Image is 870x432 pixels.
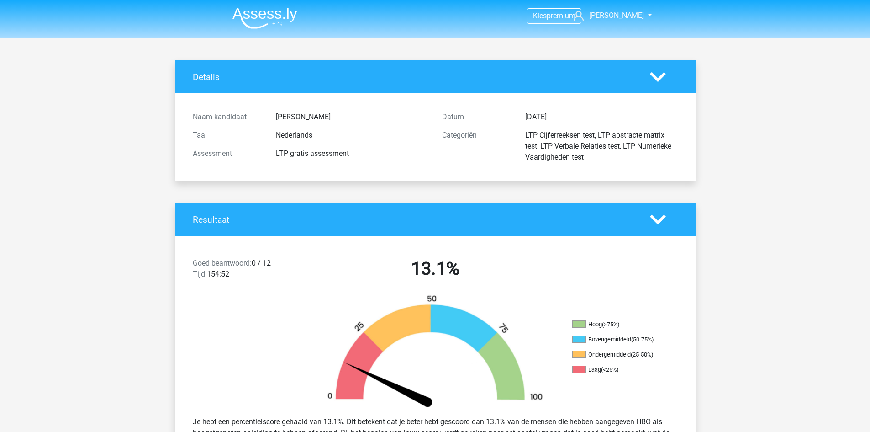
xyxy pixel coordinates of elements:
[435,112,518,123] div: Datum
[547,11,575,20] span: premium
[186,112,269,123] div: Naam kandidaat
[570,10,645,21] a: [PERSON_NAME]
[533,11,547,20] span: Kies
[186,258,311,283] div: 0 / 12 154:52
[518,112,685,123] div: [DATE]
[572,336,664,344] li: Bovengemiddeld
[269,130,435,141] div: Nederlands
[631,336,654,343] div: (50-75%)
[572,366,664,374] li: Laag
[527,10,581,22] a: Kiespremium
[518,130,685,163] div: LTP Cijferreeksen test, LTP abstracte matrix test, LTP Verbale Relaties test, LTP Numerieke Vaard...
[193,214,636,225] h4: Resultaat
[193,270,207,278] span: Tijd:
[193,259,252,267] span: Goed beantwoord:
[232,7,297,29] img: Assessly
[193,72,636,82] h4: Details
[435,130,518,163] div: Categoriën
[186,148,269,159] div: Assessment
[601,366,618,373] div: (<25%)
[269,112,435,123] div: [PERSON_NAME]
[631,351,653,358] div: (25-50%)
[186,130,269,141] div: Taal
[572,320,664,329] li: Hoog
[589,11,644,20] span: [PERSON_NAME]
[602,321,619,328] div: (>75%)
[572,351,664,359] li: Ondergemiddeld
[317,258,553,280] h2: 13.1%
[312,294,559,409] img: 13.ba05d5f6e9a3.png
[269,148,435,159] div: LTP gratis assessment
